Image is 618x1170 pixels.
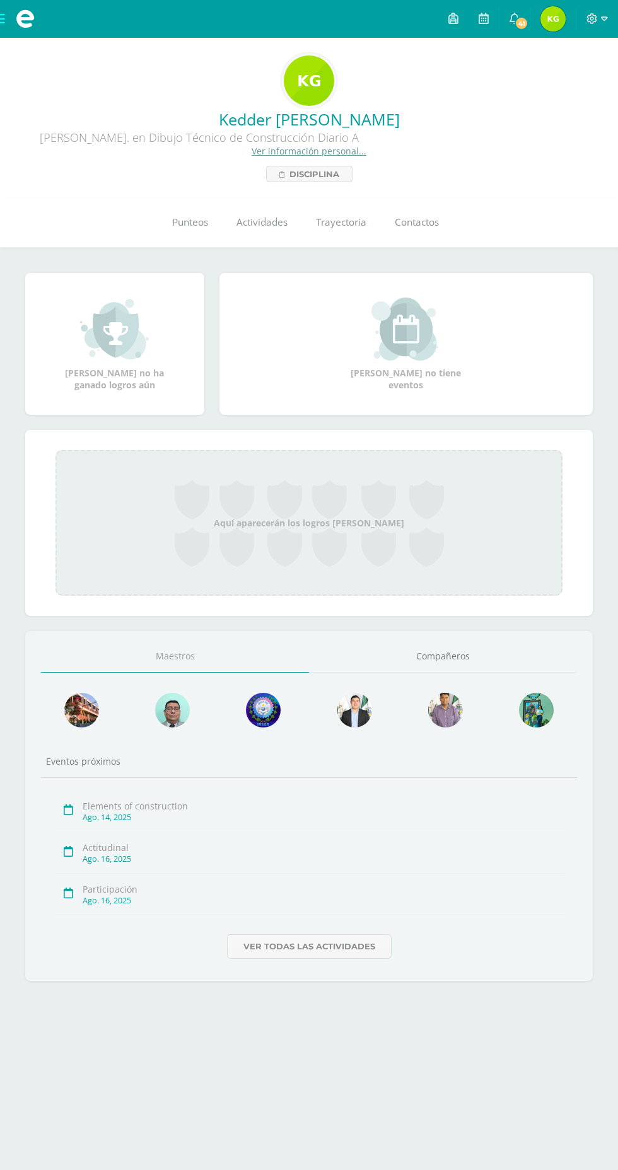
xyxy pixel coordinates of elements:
[80,298,149,361] img: achievement_small.png
[83,800,564,812] div: Elements of construction
[227,934,392,959] a: Ver todas las actividades
[316,216,366,229] span: Trayectoria
[10,130,388,145] div: [PERSON_NAME]. en Dibujo Técnico de Construcción Diario A
[519,693,554,727] img: f42db2dd1cd36b3b6e69d82baa85bd48.png
[515,16,528,30] span: 41
[252,145,366,157] a: Ver información personal...
[236,216,288,229] span: Actividades
[83,812,564,823] div: Ago. 14, 2025
[371,298,440,361] img: event_small.png
[172,216,208,229] span: Punteos
[52,298,178,391] div: [PERSON_NAME] no ha ganado logros aún
[222,197,301,248] a: Actividades
[289,166,339,182] span: Disciplina
[540,6,566,32] img: bfbe43de1602c8ab87c74a0c6c123c40.png
[41,755,577,767] div: Eventos próximos
[83,895,564,906] div: Ago. 16, 2025
[428,693,463,727] img: b74992f0b286c7892e1bd0182a1586b6.png
[83,883,564,895] div: Participación
[337,693,372,727] img: 2a5195d5bcc98d37e95be5160e929d36.png
[64,693,99,727] img: e29994105dc3c498302d04bab28faecd.png
[301,197,380,248] a: Trayectoria
[309,640,577,673] a: Compañeros
[246,693,281,727] img: dc2fb6421a228f6616e653f2693e2525.png
[155,693,190,727] img: 3e108a040f21997f7e52dfe8a4f5438d.png
[343,298,469,391] div: [PERSON_NAME] no tiene eventos
[83,854,564,864] div: Ago. 16, 2025
[83,842,564,854] div: Actitudinal
[10,108,608,130] a: Kedder [PERSON_NAME]
[380,197,453,248] a: Contactos
[395,216,439,229] span: Contactos
[55,450,563,596] div: Aquí aparecerán los logros [PERSON_NAME]
[284,55,334,106] img: e2891615ce3a0d45f87bdb3131735a4d.png
[158,197,222,248] a: Punteos
[266,166,353,182] a: Disciplina
[41,640,309,673] a: Maestros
